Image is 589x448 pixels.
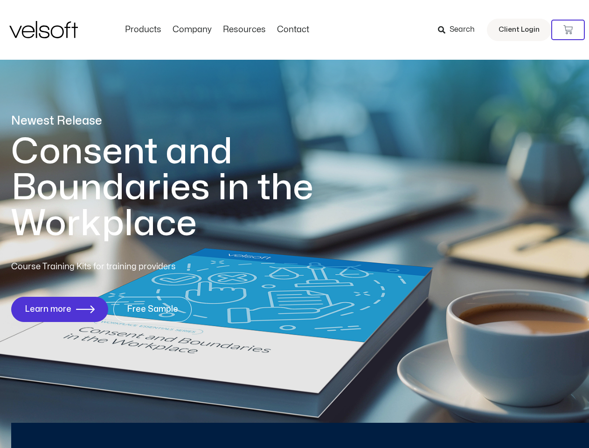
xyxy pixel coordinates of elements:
[11,297,108,322] a: Learn more
[113,297,192,322] a: Free Sample
[487,19,551,41] a: Client Login
[119,25,167,35] a: ProductsMenu Toggle
[217,25,271,35] a: ResourcesMenu Toggle
[11,113,352,129] p: Newest Release
[9,21,78,38] img: Velsoft Training Materials
[119,25,315,35] nav: Menu
[438,22,481,38] a: Search
[11,134,352,242] h1: Consent and Boundaries in the Workplace
[127,305,178,314] span: Free Sample
[11,260,243,273] p: Course Training Kits for training providers
[450,24,475,36] span: Search
[499,24,540,36] span: Client Login
[167,25,217,35] a: CompanyMenu Toggle
[271,25,315,35] a: ContactMenu Toggle
[25,305,71,314] span: Learn more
